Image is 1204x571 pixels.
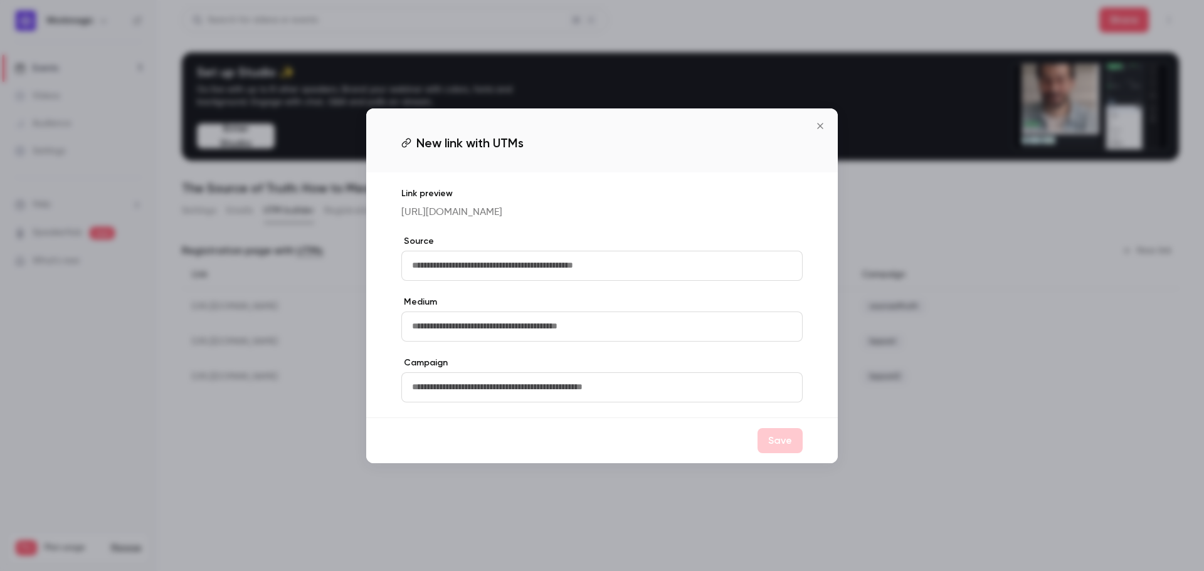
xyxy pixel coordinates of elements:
button: Close [808,113,833,139]
label: Medium [401,296,803,308]
span: New link with UTMs [416,134,524,152]
label: Source [401,235,803,248]
p: Link preview [401,187,803,200]
label: Campaign [401,357,803,369]
p: [URL][DOMAIN_NAME] [401,205,803,220]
